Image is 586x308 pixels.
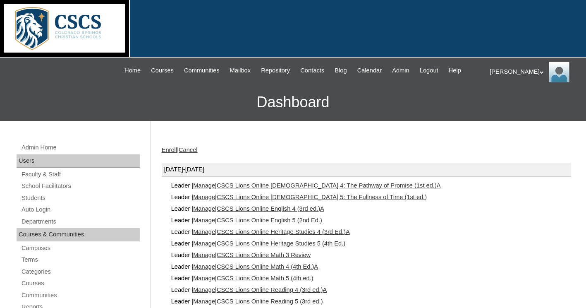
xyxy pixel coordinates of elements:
a: Enroll [162,147,177,153]
div: [DATE]-[DATE] [162,163,571,177]
div: Leader | | [170,180,571,191]
a: Contacts [296,66,328,75]
a: Departments [21,217,140,227]
a: School Facilitators [21,181,140,191]
div: Leader | | [170,284,571,296]
a: Mailbox [226,66,255,75]
a: Manage [193,263,215,270]
a: CSCS Lions Online Math 4 (4th Ed.)A [217,263,318,270]
a: Logout [416,66,442,75]
a: Home [120,66,145,75]
a: CSCS Lions Online Math 5 (4th ed.) [217,275,313,282]
a: CSCS Lions Online [DEMOGRAPHIC_DATA] 4: The Pathway of Promise (1st ed.)A [217,182,441,189]
h3: Dashboard [4,84,582,121]
a: CSCS Lions Online Math 3 Review [217,252,311,258]
span: Repository [261,66,290,75]
a: Terms [21,255,140,265]
div: Leader | | [170,261,571,272]
a: CSCS Lions Online Heritage Studies 4 (3rd Ed.)A [217,229,350,235]
a: Communities [21,290,140,301]
a: Help [445,66,465,75]
span: Blog [335,66,347,75]
span: Home [124,66,141,75]
a: Manage [193,229,215,235]
a: Manage [193,252,215,258]
a: Students [21,193,140,203]
div: Leader | | [170,214,571,226]
span: Communities [184,66,220,75]
div: | [162,146,571,154]
div: Users [17,154,140,168]
span: Courses [151,66,174,75]
a: CSCS Lions Online English 5 (2nd Ed.) [217,217,322,224]
span: Logout [420,66,438,75]
span: Calendar [357,66,382,75]
a: Cancel [179,147,198,153]
span: Admin [392,66,409,75]
div: Courses & Communities [17,228,140,241]
a: Manage [193,240,215,247]
div: Leader | | [170,191,571,203]
a: Campuses [21,243,140,253]
a: Manage [193,298,215,305]
a: Manage [193,275,215,282]
a: Manage [193,182,215,189]
a: Manage [193,194,215,200]
a: Admin [388,66,414,75]
a: Blog [330,66,351,75]
a: Admin Home [21,142,140,153]
a: CSCS Lions Online [DEMOGRAPHIC_DATA] 5: The Fullness of Time (1st ed.) [217,194,427,200]
a: Communities [180,66,224,75]
img: logo-white.png [4,4,125,53]
a: CSCS Lions Online Heritage Studies 5 (4th Ed.) [217,240,345,247]
a: Faculty & Staff [21,169,140,180]
span: Help [449,66,461,75]
a: Manage [193,286,215,293]
a: CSCS Lions Online Reading 4 (3rd ed.)A [217,286,327,293]
div: Leader | | [170,238,571,249]
a: Auto Login [21,205,140,215]
a: Categories [21,267,140,277]
img: Kathy Landers [549,62,569,82]
div: Leader | | [170,272,571,284]
a: Manage [193,217,215,224]
a: Manage [193,205,215,212]
a: CSCS Lions Online Reading 5 (3rd ed.) [217,298,323,305]
div: Leader | | [170,249,571,261]
span: Contacts [300,66,324,75]
a: Courses [147,66,178,75]
a: Courses [21,278,140,289]
a: Calendar [353,66,386,75]
a: CSCS Lions Online English 4 (3rd ed.)A [217,205,324,212]
div: [PERSON_NAME] [490,62,578,82]
span: Mailbox [230,66,251,75]
div: Leader | | [170,296,571,307]
div: Leader | | [170,226,571,238]
div: Leader | | [170,203,571,214]
a: Repository [257,66,294,75]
